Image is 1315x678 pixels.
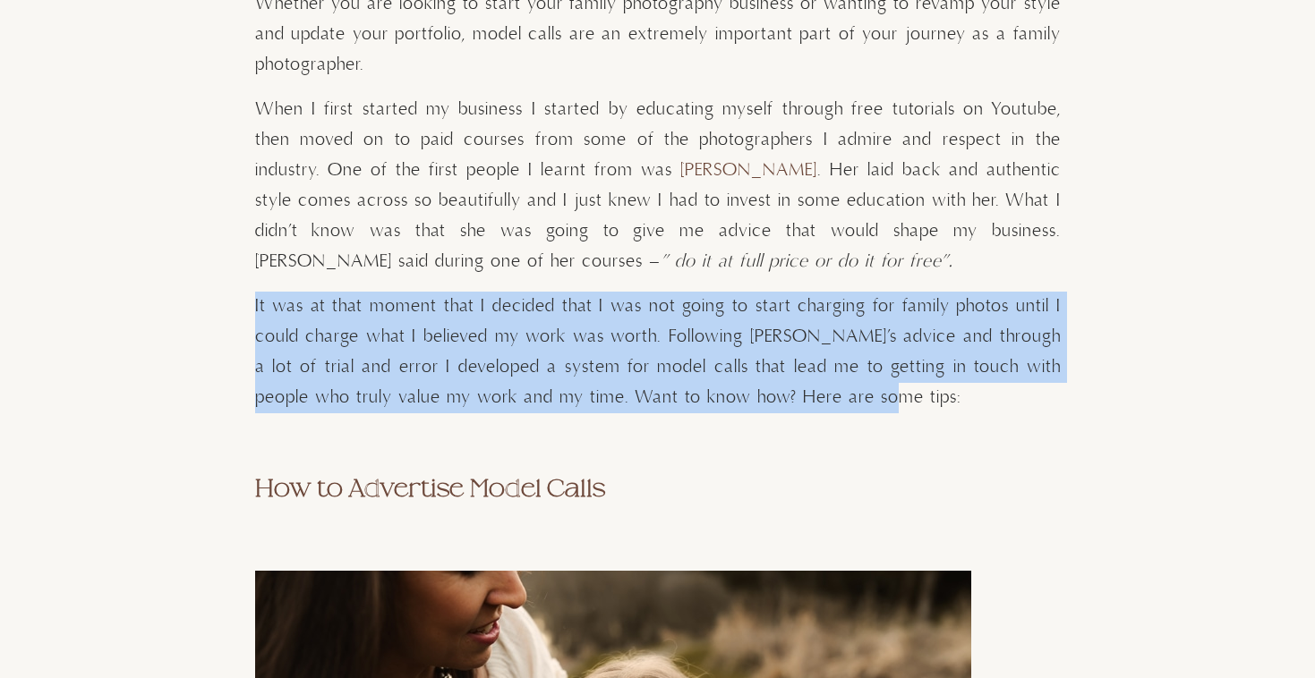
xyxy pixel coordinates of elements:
[661,250,953,273] span: ” do it at full price or do it for free”.
[680,159,817,182] span: [PERSON_NAME]
[672,159,817,182] a: [PERSON_NAME]
[255,475,605,502] b: How to Advertise Model Calls
[255,295,1061,409] span: It was at that moment that I decided that I was not going to start charging for family photos unt...
[255,98,1061,182] span: When I first started my business I started by educating myself through free tutorials on Youtube,...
